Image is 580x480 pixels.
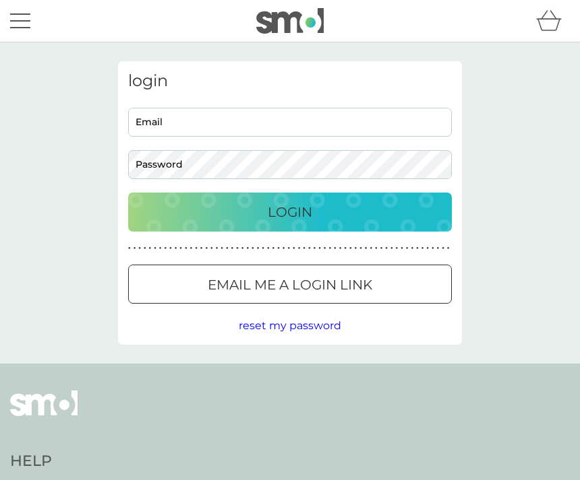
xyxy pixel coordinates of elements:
[359,245,362,252] p: ●
[195,245,198,252] p: ●
[328,245,331,252] p: ●
[159,245,162,252] p: ●
[365,245,368,252] p: ●
[144,245,146,252] p: ●
[355,245,357,252] p: ●
[344,245,347,252] p: ●
[324,245,326,252] p: ●
[128,265,452,304] button: Email me a login link
[239,319,341,332] span: reset my password
[401,245,403,252] p: ●
[272,245,275,252] p: ●
[205,245,208,252] p: ●
[154,245,156,252] p: ●
[239,317,341,335] button: reset my password
[138,245,141,252] p: ●
[318,245,321,252] p: ●
[169,245,172,252] p: ●
[308,245,311,252] p: ●
[426,245,429,252] p: ●
[164,245,167,252] p: ●
[134,245,136,252] p: ●
[370,245,372,252] p: ●
[175,245,177,252] p: ●
[390,245,393,252] p: ●
[10,390,78,436] img: smol
[303,245,306,252] p: ●
[208,274,372,296] p: Email me a login link
[375,245,378,252] p: ●
[268,201,312,223] p: Login
[422,245,424,252] p: ●
[396,245,399,252] p: ●
[447,245,450,252] p: ●
[437,245,440,252] p: ●
[246,245,249,252] p: ●
[406,245,409,252] p: ●
[385,245,388,252] p: ●
[128,245,131,252] p: ●
[416,245,419,252] p: ●
[128,193,452,232] button: Login
[262,245,264,252] p: ●
[200,245,203,252] p: ●
[298,245,301,252] p: ●
[442,245,444,252] p: ●
[149,245,152,252] p: ●
[287,245,290,252] p: ●
[10,8,30,34] button: menu
[185,245,187,252] p: ●
[432,245,434,252] p: ●
[411,245,413,252] p: ●
[252,245,254,252] p: ●
[267,245,270,252] p: ●
[179,245,182,252] p: ●
[283,245,285,252] p: ●
[221,245,223,252] p: ●
[256,8,324,34] img: smol
[231,245,234,252] p: ●
[314,245,316,252] p: ●
[536,7,570,34] div: basket
[10,451,205,472] h4: Help
[334,245,337,252] p: ●
[210,245,213,252] p: ●
[216,245,219,252] p: ●
[349,245,352,252] p: ●
[128,71,452,91] h3: login
[257,245,260,252] p: ●
[190,245,193,252] p: ●
[236,245,239,252] p: ●
[339,245,342,252] p: ●
[293,245,295,252] p: ●
[380,245,383,252] p: ●
[226,245,229,252] p: ●
[277,245,280,252] p: ●
[241,245,244,252] p: ●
